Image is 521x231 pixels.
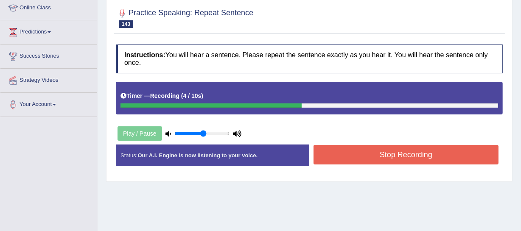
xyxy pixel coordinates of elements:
b: ) [201,92,203,99]
h5: Timer — [120,93,203,99]
a: Success Stories [0,45,97,66]
button: Stop Recording [314,145,499,164]
h4: You will hear a sentence. Please repeat the sentence exactly as you hear it. You will hear the se... [116,45,503,73]
b: ( [181,92,183,99]
b: Recording [150,92,179,99]
h2: Practice Speaking: Repeat Sentence [116,7,253,28]
b: 4 / 10s [183,92,202,99]
a: Predictions [0,20,97,42]
span: 143 [119,20,133,28]
a: Strategy Videos [0,69,97,90]
div: Status: [116,145,309,166]
strong: Our A.I. Engine is now listening to your voice. [137,152,258,159]
b: Instructions: [124,51,165,58]
a: Your Account [0,93,97,114]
